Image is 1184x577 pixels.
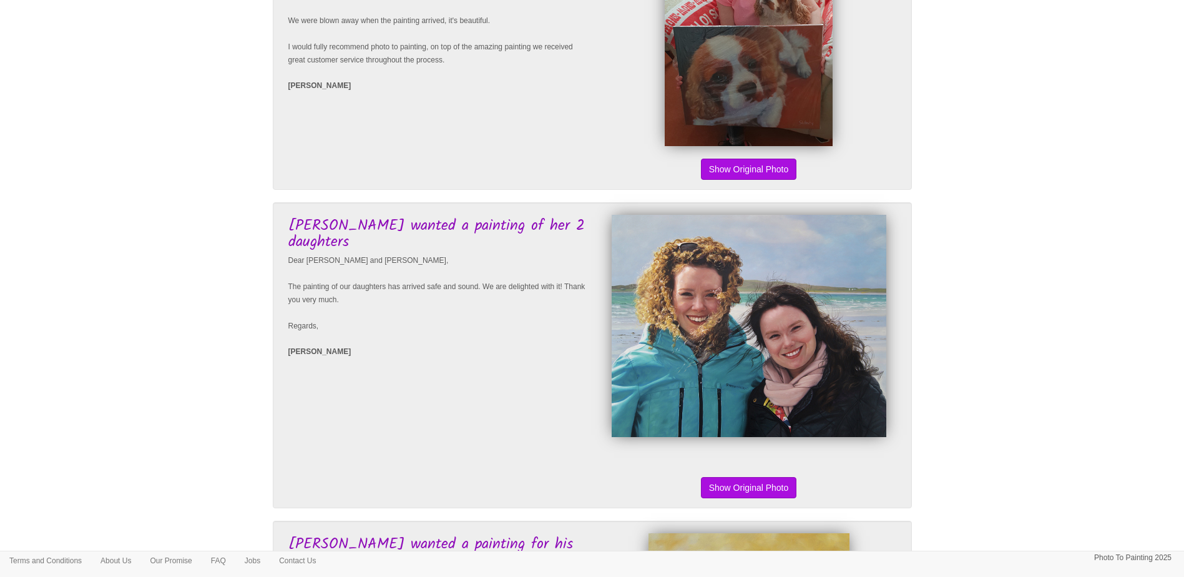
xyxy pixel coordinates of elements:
strong: [PERSON_NAME] [288,81,351,90]
strong: [PERSON_NAME] [288,347,351,356]
a: FAQ [202,551,235,570]
button: Show Original Photo [701,477,797,498]
a: Contact Us [270,551,325,570]
p: Photo To Painting 2025 [1094,551,1172,565]
button: Show Original Photo [701,159,797,180]
img: Catherine Clark's Finished Painting [612,215,886,437]
a: Our Promise [140,551,201,570]
h3: [PERSON_NAME] wanted a painting for his wife of her late father [288,536,589,570]
a: About Us [91,551,140,570]
h3: [PERSON_NAME] wanted a painting of her 2 daughters [288,218,589,251]
a: Jobs [235,551,270,570]
p: Dear [PERSON_NAME] and [PERSON_NAME], The painting of our daughters has arrived safe and sound. W... [288,254,589,333]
